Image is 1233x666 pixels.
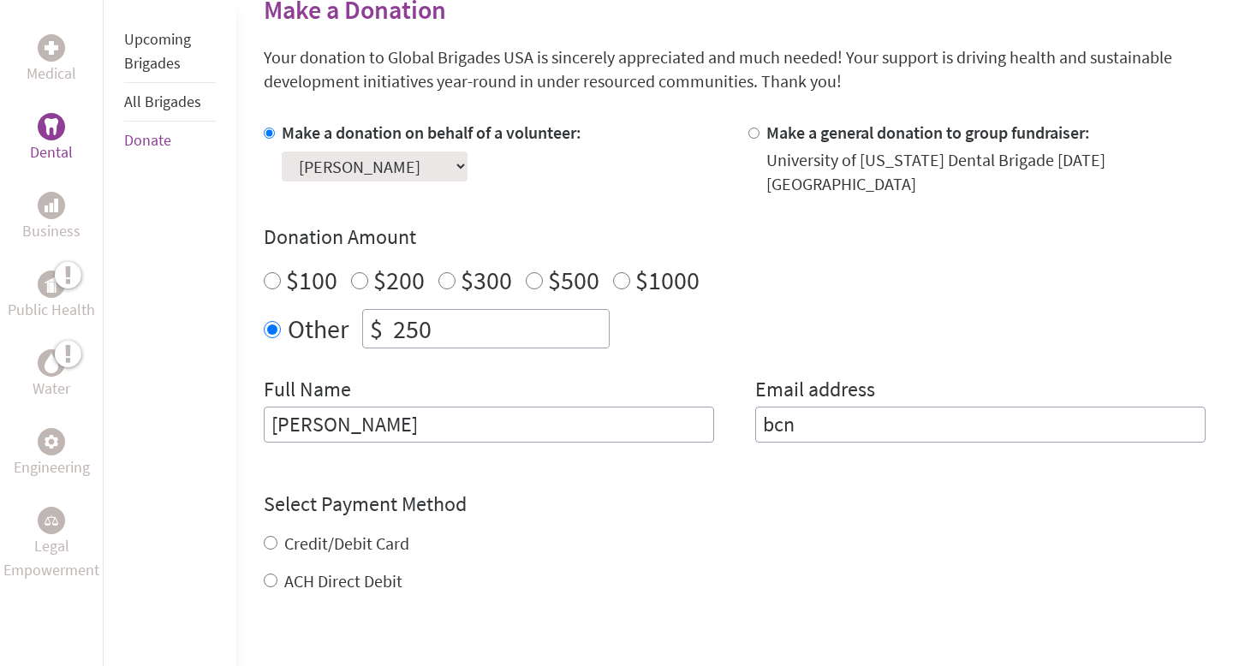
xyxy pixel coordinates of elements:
label: Other [288,309,348,348]
a: DentalDental [30,113,73,164]
div: Water [38,349,65,377]
p: Business [22,219,80,243]
p: Engineering [14,455,90,479]
label: $500 [548,264,599,296]
div: Business [38,192,65,219]
img: Engineering [45,435,58,449]
a: WaterWater [33,349,70,401]
img: Dental [45,118,58,134]
div: $ [363,310,390,348]
a: Upcoming Brigades [124,29,191,73]
p: Your donation to Global Brigades USA is sincerely appreciated and much needed! Your support is dr... [264,45,1206,93]
li: Upcoming Brigades [124,21,216,83]
a: MedicalMedical [27,34,76,86]
label: Make a general donation to group fundraiser: [766,122,1090,143]
a: Public HealthPublic Health [8,271,95,322]
a: BusinessBusiness [22,192,80,243]
p: Medical [27,62,76,86]
p: Legal Empowerment [3,534,99,582]
div: Legal Empowerment [38,507,65,534]
input: Enter Amount [390,310,609,348]
label: Full Name [264,376,351,407]
img: Medical [45,41,58,55]
label: $200 [373,264,425,296]
div: Engineering [38,428,65,455]
div: Public Health [38,271,65,298]
a: Legal EmpowermentLegal Empowerment [3,507,99,582]
div: University of [US_STATE] Dental Brigade [DATE] [GEOGRAPHIC_DATA] [766,148,1206,196]
label: ACH Direct Debit [284,570,402,592]
label: $1000 [635,264,700,296]
div: Medical [38,34,65,62]
p: Public Health [8,298,95,322]
a: EngineeringEngineering [14,428,90,479]
label: Credit/Debit Card [284,532,409,554]
label: $300 [461,264,512,296]
input: Your Email [755,407,1206,443]
div: Dental [38,113,65,140]
label: $100 [286,264,337,296]
li: All Brigades [124,83,216,122]
input: Enter Full Name [264,407,714,443]
img: Water [45,353,58,372]
a: Donate [124,130,171,150]
label: Make a donation on behalf of a volunteer: [282,122,581,143]
li: Donate [124,122,216,159]
a: All Brigades [124,92,201,111]
h4: Select Payment Method [264,491,1206,518]
label: Email address [755,376,875,407]
p: Dental [30,140,73,164]
img: Public Health [45,276,58,293]
h4: Donation Amount [264,223,1206,251]
p: Water [33,377,70,401]
img: Legal Empowerment [45,515,58,526]
img: Business [45,199,58,212]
